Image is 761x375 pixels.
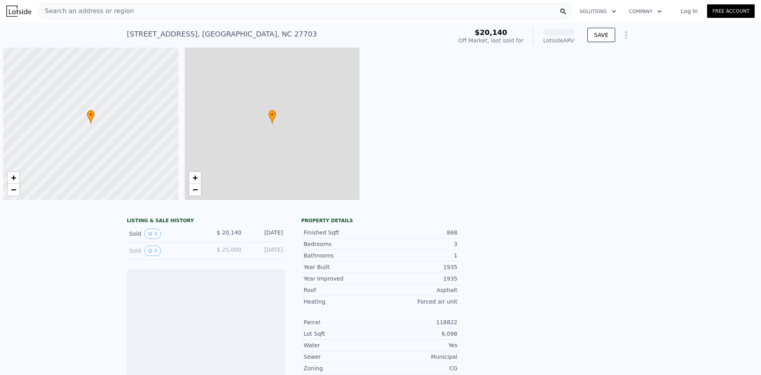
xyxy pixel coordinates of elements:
[304,364,380,372] div: Zoning
[11,173,16,183] span: +
[671,7,707,15] a: Log In
[304,252,380,260] div: Bathrooms
[87,110,95,124] div: •
[144,246,161,256] button: View historical data
[380,286,457,294] div: Asphalt
[127,29,317,40] div: [STREET_ADDRESS] , [GEOGRAPHIC_DATA] , NC 27703
[618,27,634,43] button: Show Options
[459,37,524,44] div: Off Market, last sold for
[248,246,283,256] div: [DATE]
[6,6,31,17] img: Lotside
[301,217,460,224] div: Property details
[380,298,457,306] div: Forced air unit
[268,110,276,124] div: •
[217,246,241,253] span: $ 25,000
[587,28,615,42] button: SAVE
[268,111,276,118] span: •
[380,353,457,361] div: Municipal
[127,217,285,225] div: LISTING & SALE HISTORY
[217,229,241,236] span: $ 20,140
[380,263,457,271] div: 1935
[87,111,95,118] span: •
[304,263,380,271] div: Year Built
[304,275,380,283] div: Year Improved
[475,28,507,37] span: $20,140
[380,229,457,237] div: 868
[304,353,380,361] div: Sewer
[129,229,200,239] div: Sold
[380,240,457,248] div: 3
[8,172,19,184] a: Zoom in
[380,275,457,283] div: 1935
[189,184,201,196] a: Zoom out
[304,240,380,248] div: Bedrooms
[38,6,134,16] span: Search an address or region
[707,4,755,18] a: Free Account
[543,37,575,44] div: Lotside ARV
[11,185,16,194] span: −
[189,172,201,184] a: Zoom in
[304,330,380,338] div: Lot Sqft
[304,341,380,349] div: Water
[380,330,457,338] div: 6,098
[144,229,161,239] button: View historical data
[380,252,457,260] div: 1
[380,364,457,372] div: CG
[192,173,197,183] span: +
[304,286,380,294] div: Roof
[623,4,668,19] button: Company
[380,318,457,326] div: 118822
[304,318,380,326] div: Parcel
[192,185,197,194] span: −
[8,184,19,196] a: Zoom out
[129,246,200,256] div: Sold
[380,341,457,349] div: Yes
[573,4,623,19] button: Solutions
[248,229,283,239] div: [DATE]
[304,298,380,306] div: Heating
[304,229,380,237] div: Finished Sqft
